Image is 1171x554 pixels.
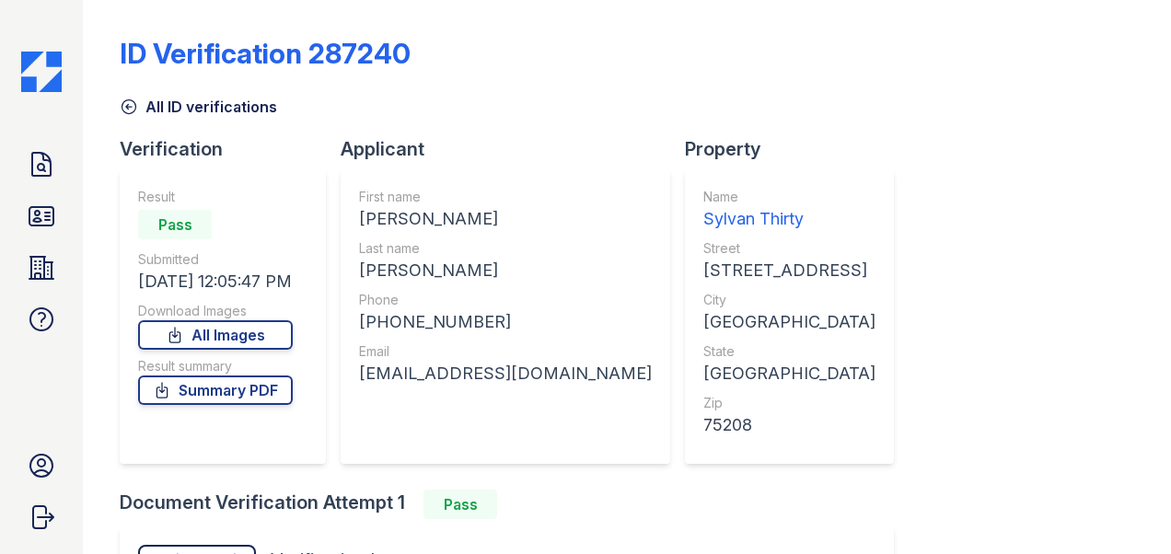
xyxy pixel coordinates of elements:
[138,269,293,294] div: [DATE] 12:05:47 PM
[703,239,875,258] div: Street
[120,490,909,519] div: Document Verification Attempt 1
[703,361,875,387] div: [GEOGRAPHIC_DATA]
[341,136,685,162] div: Applicant
[423,490,497,519] div: Pass
[359,309,652,335] div: [PHONE_NUMBER]
[120,96,277,118] a: All ID verifications
[359,206,652,232] div: [PERSON_NAME]
[703,309,875,335] div: [GEOGRAPHIC_DATA]
[138,302,293,320] div: Download Images
[359,342,652,361] div: Email
[359,239,652,258] div: Last name
[138,188,293,206] div: Result
[703,258,875,283] div: [STREET_ADDRESS]
[138,375,293,405] a: Summary PDF
[703,394,875,412] div: Zip
[138,250,293,269] div: Submitted
[685,136,909,162] div: Property
[703,291,875,309] div: City
[703,412,875,438] div: 75208
[703,206,875,232] div: Sylvan Thirty
[138,210,212,239] div: Pass
[703,188,875,232] a: Name Sylvan Thirty
[359,258,652,283] div: [PERSON_NAME]
[703,188,875,206] div: Name
[359,361,652,387] div: [EMAIL_ADDRESS][DOMAIN_NAME]
[21,52,62,92] img: CE_Icon_Blue-c292c112584629df590d857e76928e9f676e5b41ef8f769ba2f05ee15b207248.png
[120,37,411,70] div: ID Verification 287240
[359,291,652,309] div: Phone
[138,357,293,375] div: Result summary
[138,320,293,350] a: All Images
[359,188,652,206] div: First name
[120,136,341,162] div: Verification
[703,342,875,361] div: State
